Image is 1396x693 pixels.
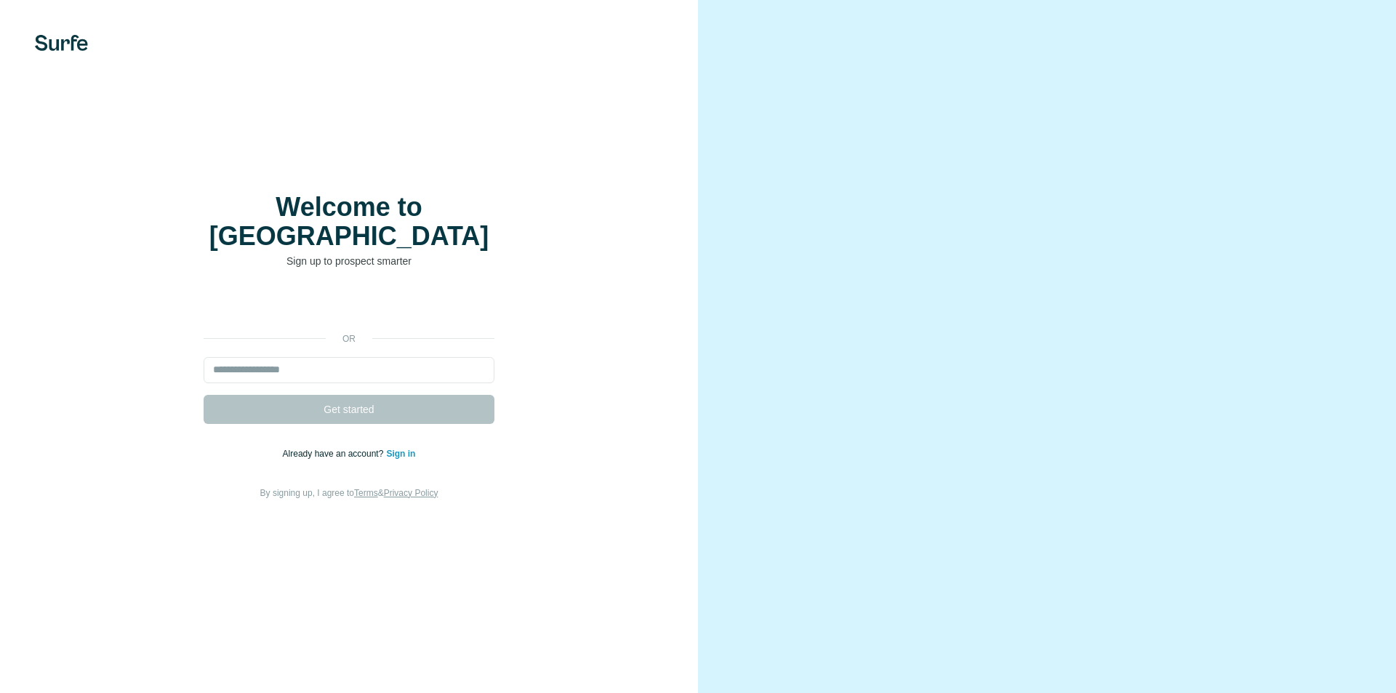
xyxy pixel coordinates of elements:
p: or [326,332,372,345]
iframe: Kirjaudu Google-tilillä -painike [196,290,502,322]
h1: Welcome to [GEOGRAPHIC_DATA] [204,193,494,251]
a: Terms [354,488,378,498]
p: Sign up to prospect smarter [204,254,494,268]
a: Sign in [386,449,415,459]
a: Privacy Policy [384,488,438,498]
span: Already have an account? [283,449,387,459]
span: By signing up, I agree to & [260,488,438,498]
img: Surfe's logo [35,35,88,51]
